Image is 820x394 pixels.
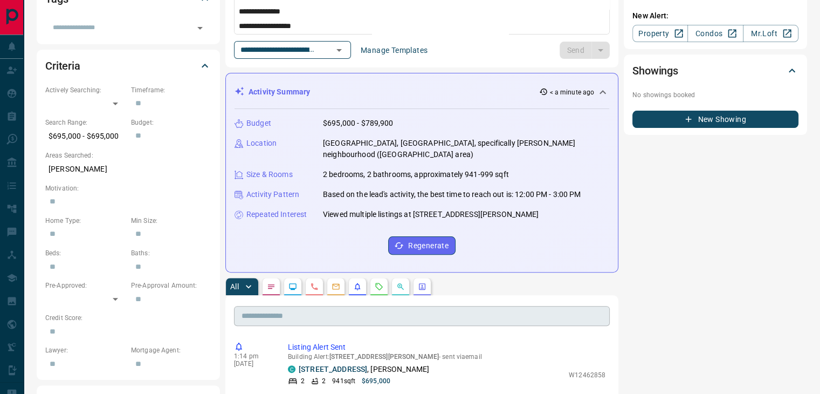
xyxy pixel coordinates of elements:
p: < a minute ago [550,87,595,97]
div: condos.ca [288,365,295,373]
p: [GEOGRAPHIC_DATA], [GEOGRAPHIC_DATA], specifically [PERSON_NAME] neighbourhood ([GEOGRAPHIC_DATA]... [323,138,609,160]
button: Open [192,21,208,36]
p: 2 bedrooms, 2 bathrooms, approximately 941-999 sqft [323,169,509,180]
p: , [PERSON_NAME] [299,364,429,375]
p: Timeframe: [131,85,211,95]
p: Budget [246,118,271,129]
button: Manage Templates [354,42,434,59]
p: [DATE] [234,360,272,368]
p: 1:14 pm [234,352,272,360]
div: Criteria [45,53,211,79]
p: Search Range: [45,118,126,127]
svg: Notes [267,282,275,291]
h2: Criteria [45,57,80,74]
svg: Agent Actions [418,282,426,291]
button: New Showing [632,111,798,128]
a: Condos [687,25,743,42]
p: Areas Searched: [45,151,211,160]
svg: Requests [375,282,383,291]
p: Viewed multiple listings at [STREET_ADDRESS][PERSON_NAME] [323,209,539,220]
p: Size & Rooms [246,169,293,180]
span: [STREET_ADDRESS][PERSON_NAME] [329,353,439,361]
p: Mortgage Agent: [131,345,211,355]
h2: Showings [632,62,678,79]
p: Pre-Approved: [45,281,126,290]
p: [PERSON_NAME] [45,160,211,178]
svg: Lead Browsing Activity [288,282,297,291]
p: Budget: [131,118,211,127]
p: Activity Pattern [246,189,299,200]
button: Regenerate [388,236,456,255]
p: Based on the lead's activity, the best time to reach out is: 12:00 PM - 3:00 PM [323,189,581,200]
p: No showings booked [632,90,798,100]
p: $695,000 [362,376,390,386]
svg: Listing Alerts [353,282,362,291]
p: Building Alert : - sent via email [288,353,605,361]
p: W12462858 [569,370,605,380]
p: $695,000 - $789,900 [323,118,394,129]
p: Credit Score: [45,313,211,323]
p: 941 sqft [332,376,355,386]
p: Repeated Interest [246,209,307,220]
p: Home Type: [45,216,126,226]
p: Min Size: [131,216,211,226]
p: Location [246,138,277,149]
p: Listing Alert Sent [288,342,605,353]
a: [STREET_ADDRESS] [299,365,367,373]
p: Lawyer: [45,345,126,355]
p: Beds: [45,248,126,258]
p: New Alert: [632,10,798,22]
p: $695,000 - $695,000 [45,127,126,145]
div: Activity Summary< a minute ago [235,82,609,102]
p: Motivation: [45,184,211,193]
svg: Emails [332,282,340,291]
div: split button [560,42,610,59]
a: Mr.Loft [743,25,798,42]
p: Pre-Approval Amount: [131,281,211,290]
p: Baths: [131,248,211,258]
button: Open [332,43,347,58]
p: Activity Summary [249,86,310,98]
p: 2 [322,376,326,386]
svg: Opportunities [396,282,405,291]
div: Showings [632,58,798,84]
a: Property [632,25,688,42]
svg: Calls [310,282,319,291]
p: 2 [301,376,305,386]
p: All [230,283,239,290]
p: Actively Searching: [45,85,126,95]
